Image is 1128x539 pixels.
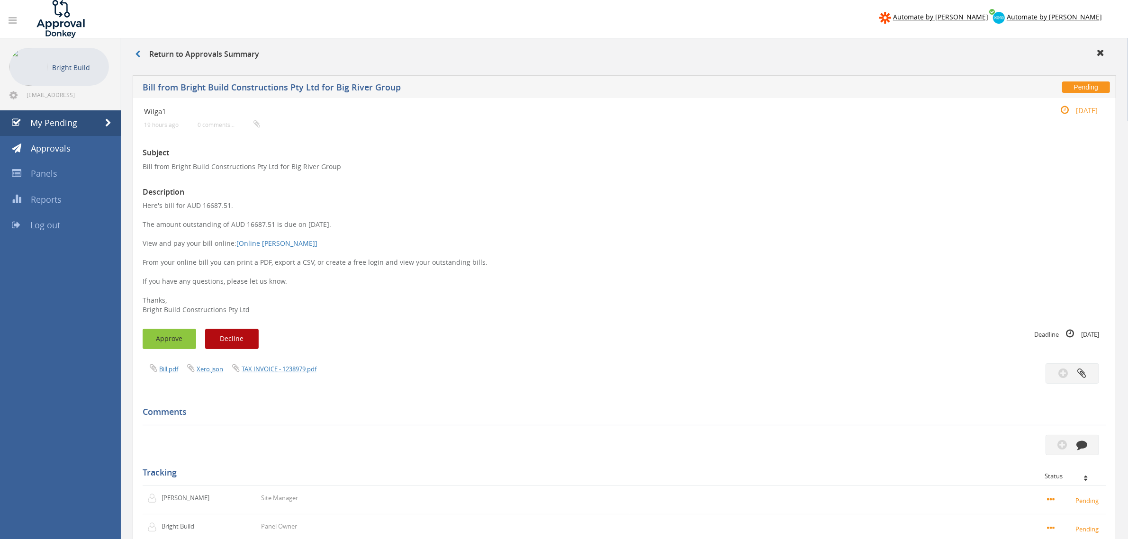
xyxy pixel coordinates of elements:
p: Here's bill for AUD 16687.51. The amount outstanding of AUD 16687.51 is due on [DATE]. View and p... [143,201,1106,314]
img: xero-logo.png [993,12,1005,24]
a: [Online [PERSON_NAME]] [236,239,317,248]
span: Automate by [PERSON_NAME] [1007,12,1102,21]
img: user-icon.png [147,494,162,503]
span: My Pending [30,117,77,128]
small: Pending [1047,495,1101,505]
h5: Tracking [143,468,1099,477]
span: Panels [31,168,57,179]
h5: Comments [143,407,1099,417]
span: Automate by [PERSON_NAME] [893,12,988,21]
p: Bill from Bright Build Constructions Pty Ltd for Big River Group [143,162,1106,171]
p: Bright Build [162,522,216,531]
div: Status [1045,473,1099,479]
h3: Description [143,188,1106,197]
p: Site Manager [261,494,298,503]
small: [DATE] [1050,105,1098,116]
p: Panel Owner [261,522,297,531]
img: user-icon.png [147,522,162,532]
button: Approve [143,329,196,349]
span: Approvals [31,143,71,154]
span: [EMAIL_ADDRESS][DOMAIN_NAME] [27,91,107,99]
small: 19 hours ago [144,121,179,128]
small: 0 comments... [198,121,260,128]
button: Decline [205,329,259,349]
p: [PERSON_NAME] [162,494,216,503]
h4: Wilga1 [144,108,945,116]
span: Reports [31,194,62,205]
h3: Return to Approvals Summary [135,50,259,59]
a: TAX INVOICE - 1238979.pdf [242,365,316,373]
a: Xero.json [197,365,223,373]
span: Pending [1062,81,1110,93]
small: Pending [1047,523,1101,534]
small: Deadline [DATE] [1034,329,1099,339]
p: Bright Build [52,62,104,73]
h3: Subject [143,149,1106,157]
img: zapier-logomark.png [879,12,891,24]
a: Bill.pdf [159,365,178,373]
h5: Bill from Bright Build Constructions Pty Ltd for Big River Group [143,83,819,95]
span: Log out [30,219,60,231]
